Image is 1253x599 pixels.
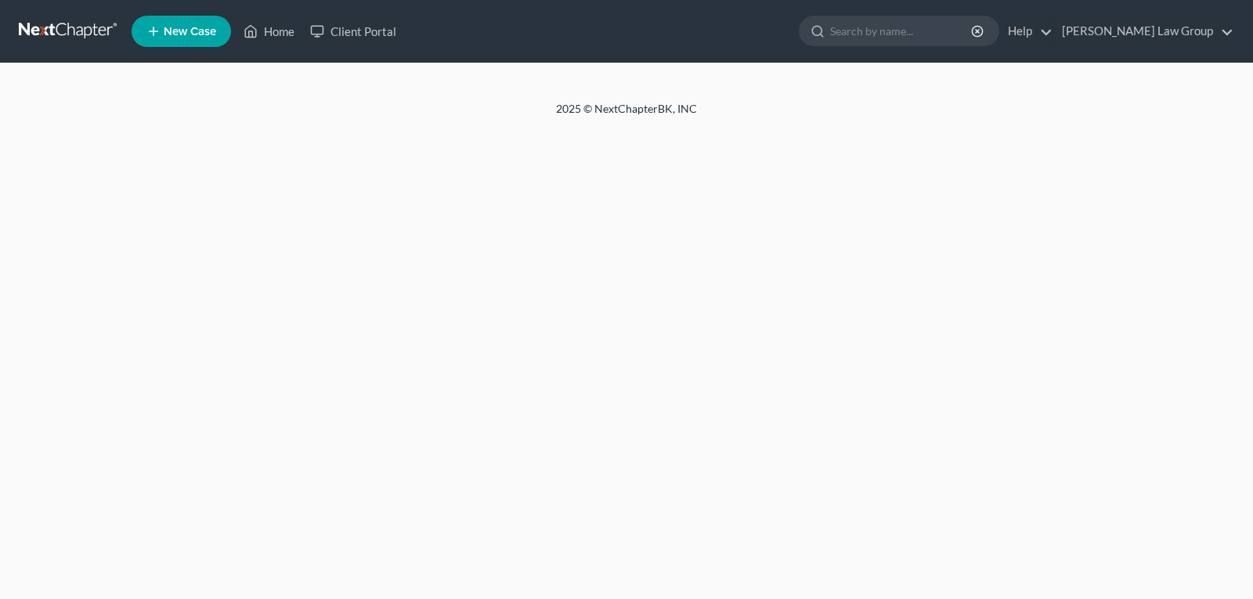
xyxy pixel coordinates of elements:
input: Search by name... [830,16,973,45]
a: Help [1000,17,1053,45]
a: Client Portal [302,17,404,45]
a: Home [236,17,302,45]
div: 2025 © NextChapterBK, INC [180,101,1073,129]
span: New Case [164,26,216,38]
a: [PERSON_NAME] Law Group [1054,17,1233,45]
